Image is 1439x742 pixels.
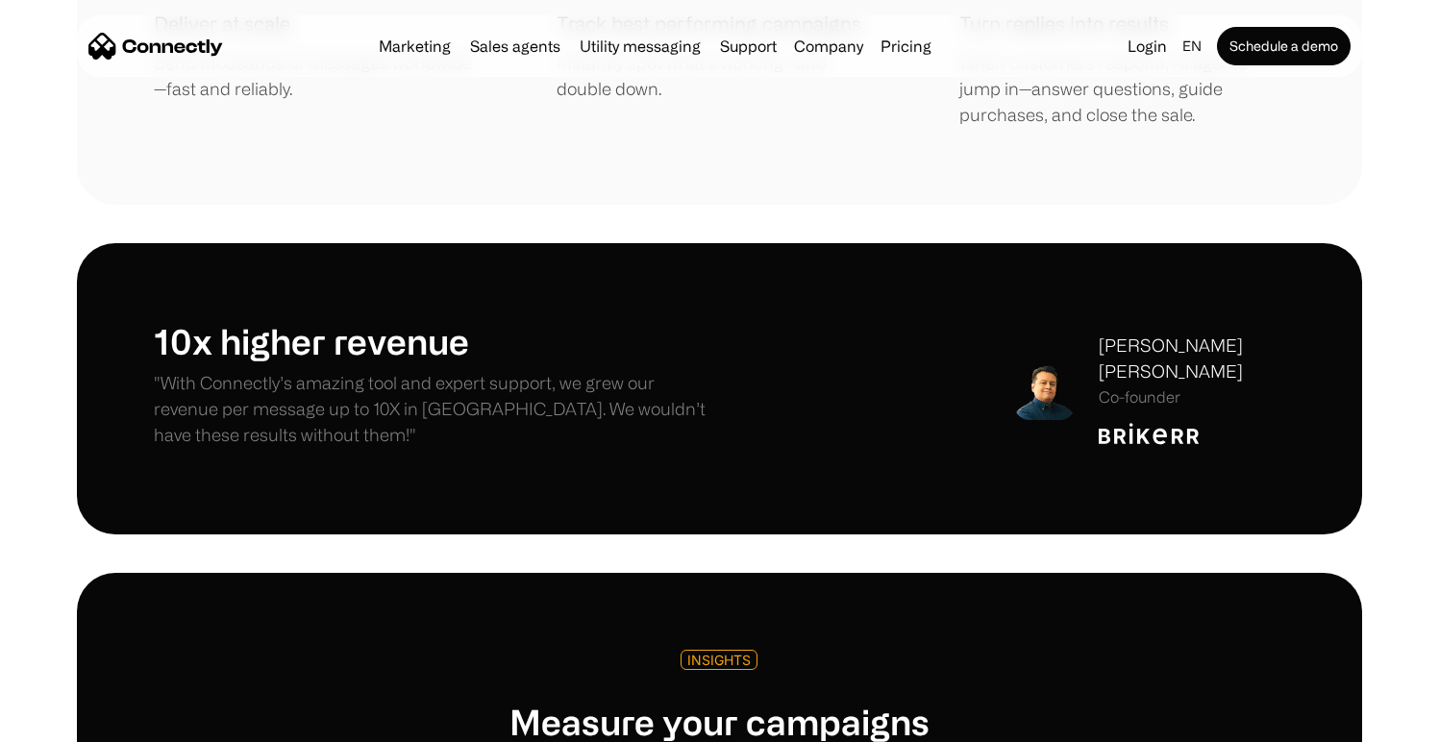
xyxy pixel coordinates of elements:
a: Sales agents [462,38,568,54]
ul: Language list [38,708,115,735]
div: INSIGHTS [687,653,751,667]
a: Schedule a demo [1217,27,1351,65]
a: Marketing [371,38,459,54]
a: home [88,32,223,61]
aside: Language selected: English [19,706,115,735]
div: When customers respond, AI agents jump in—answer questions, guide purchases, and close the sale. [959,50,1285,128]
a: Utility messaging [572,38,708,54]
a: Login [1120,33,1175,60]
p: "With Connectly’s amazing tool and expert support, we grew our revenue per message up to 10X in [... [154,370,720,448]
div: Company [788,33,869,60]
a: Pricing [873,38,939,54]
h1: 10x higher revenue [154,320,720,361]
div: Company [794,33,863,60]
div: en [1175,33,1213,60]
div: en [1182,33,1202,60]
a: Support [712,38,784,54]
h1: Measure your campaigns [509,701,930,742]
div: Co-founder [1099,388,1285,407]
div: [PERSON_NAME] [PERSON_NAME] [1099,333,1285,384]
